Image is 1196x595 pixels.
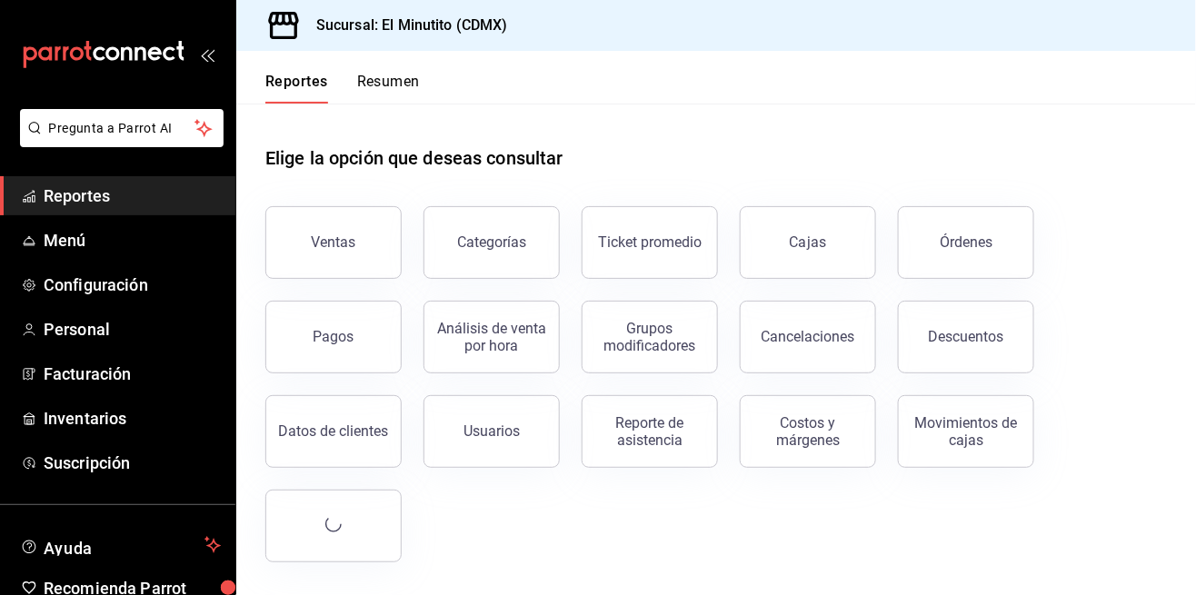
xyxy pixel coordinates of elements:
[312,233,356,251] div: Ventas
[898,206,1034,279] button: Órdenes
[279,422,389,440] div: Datos de clientes
[44,228,221,253] span: Menú
[940,233,992,251] div: Órdenes
[910,414,1022,449] div: Movimientos de cajas
[762,328,855,345] div: Cancelaciones
[752,414,864,449] div: Costos y márgenes
[898,301,1034,373] button: Descuentos
[200,47,214,62] button: open_drawer_menu
[898,395,1034,468] button: Movimientos de cajas
[582,301,718,373] button: Grupos modificadores
[44,183,221,208] span: Reportes
[582,206,718,279] button: Ticket promedio
[598,233,702,251] div: Ticket promedio
[44,273,221,297] span: Configuración
[13,132,224,151] a: Pregunta a Parrot AI
[44,317,221,342] span: Personal
[790,232,827,253] div: Cajas
[44,406,221,431] span: Inventarios
[593,414,706,449] div: Reporte de asistencia
[740,395,876,468] button: Costos y márgenes
[302,15,508,36] h3: Sucursal: El Minutito (CDMX)
[314,328,354,345] div: Pagos
[424,395,560,468] button: Usuarios
[20,109,224,147] button: Pregunta a Parrot AI
[457,233,526,251] div: Categorías
[265,144,563,172] h1: Elige la opción que deseas consultar
[265,301,402,373] button: Pagos
[740,301,876,373] button: Cancelaciones
[49,119,195,138] span: Pregunta a Parrot AI
[593,320,706,354] div: Grupos modificadores
[265,73,420,104] div: navigation tabs
[424,206,560,279] button: Categorías
[44,451,221,475] span: Suscripción
[435,320,548,354] div: Análisis de venta por hora
[44,534,197,556] span: Ayuda
[44,362,221,386] span: Facturación
[929,328,1004,345] div: Descuentos
[357,73,420,104] button: Resumen
[424,301,560,373] button: Análisis de venta por hora
[463,422,520,440] div: Usuarios
[265,73,328,104] button: Reportes
[265,395,402,468] button: Datos de clientes
[582,395,718,468] button: Reporte de asistencia
[740,206,876,279] a: Cajas
[265,206,402,279] button: Ventas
